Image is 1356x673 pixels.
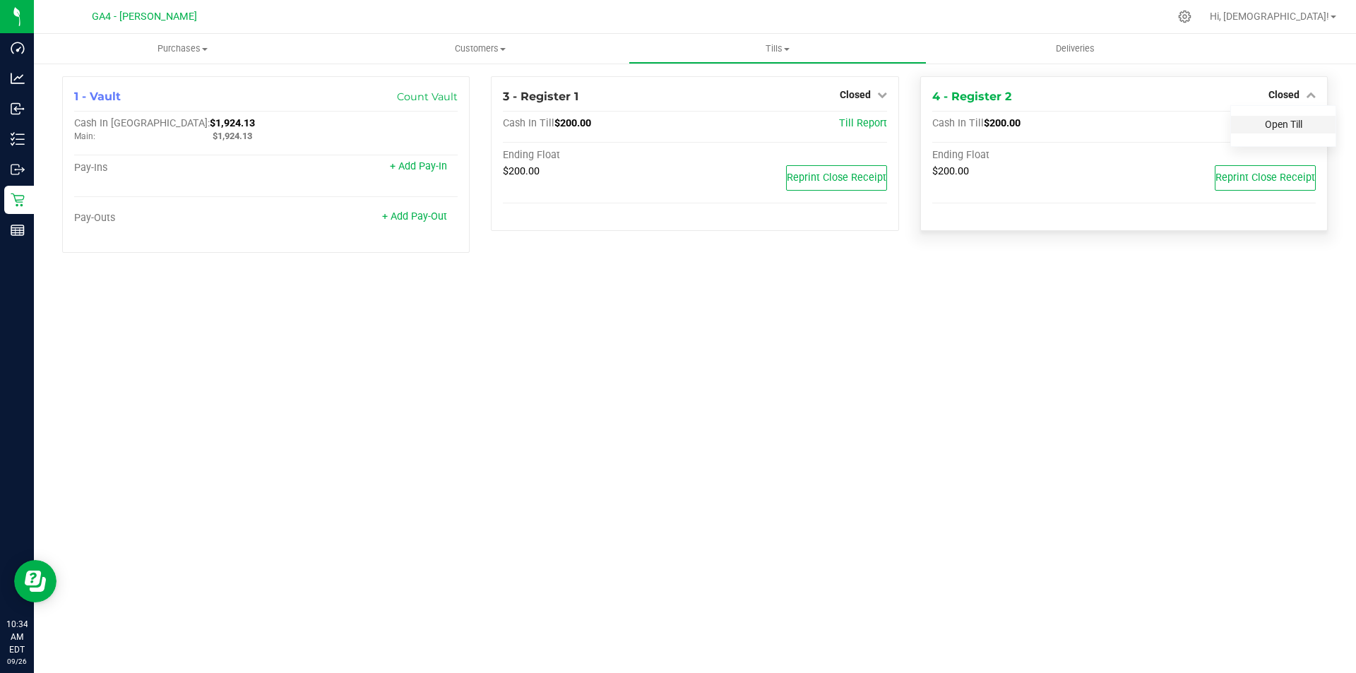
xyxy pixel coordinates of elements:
div: Pay-Ins [74,162,266,174]
span: $200.00 [932,165,969,177]
inline-svg: Reports [11,223,25,237]
inline-svg: Inbound [11,102,25,116]
a: Purchases [34,34,331,64]
inline-svg: Analytics [11,71,25,85]
p: 09/26 [6,656,28,667]
span: Deliveries [1037,42,1114,55]
span: Cash In Till [932,117,984,129]
span: Tills [629,42,925,55]
a: Till Report [839,117,887,129]
span: Reprint Close Receipt [1215,172,1315,184]
inline-svg: Inventory [11,132,25,146]
span: Purchases [34,42,331,55]
span: 4 - Register 2 [932,90,1011,103]
span: Cash In [GEOGRAPHIC_DATA]: [74,117,210,129]
span: Main: [74,131,95,141]
span: 1 - Vault [74,90,121,103]
span: Hi, [DEMOGRAPHIC_DATA]! [1210,11,1329,22]
a: Count Vault [397,90,458,103]
div: Pay-Outs [74,212,266,225]
button: Reprint Close Receipt [1215,165,1316,191]
span: Closed [1268,89,1299,100]
a: Open Till [1265,119,1302,130]
a: Deliveries [927,34,1224,64]
span: $1,924.13 [213,131,252,141]
a: + Add Pay-Out [382,210,447,222]
span: Closed [840,89,871,100]
span: $200.00 [503,165,540,177]
inline-svg: Outbound [11,162,25,177]
span: GA4 - [PERSON_NAME] [92,11,197,23]
div: Ending Float [932,149,1124,162]
p: 10:34 AM EDT [6,618,28,656]
span: 3 - Register 1 [503,90,578,103]
span: $200.00 [554,117,591,129]
span: $1,924.13 [210,117,255,129]
a: Tills [629,34,926,64]
div: Ending Float [503,149,695,162]
a: + Add Pay-In [390,160,447,172]
iframe: Resource center [14,560,56,602]
inline-svg: Dashboard [11,41,25,55]
span: Cash In Till [503,117,554,129]
span: Customers [332,42,628,55]
span: Reprint Close Receipt [787,172,886,184]
a: Customers [331,34,629,64]
button: Reprint Close Receipt [786,165,887,191]
inline-svg: Retail [11,193,25,207]
div: Manage settings [1176,10,1194,23]
span: $200.00 [984,117,1021,129]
